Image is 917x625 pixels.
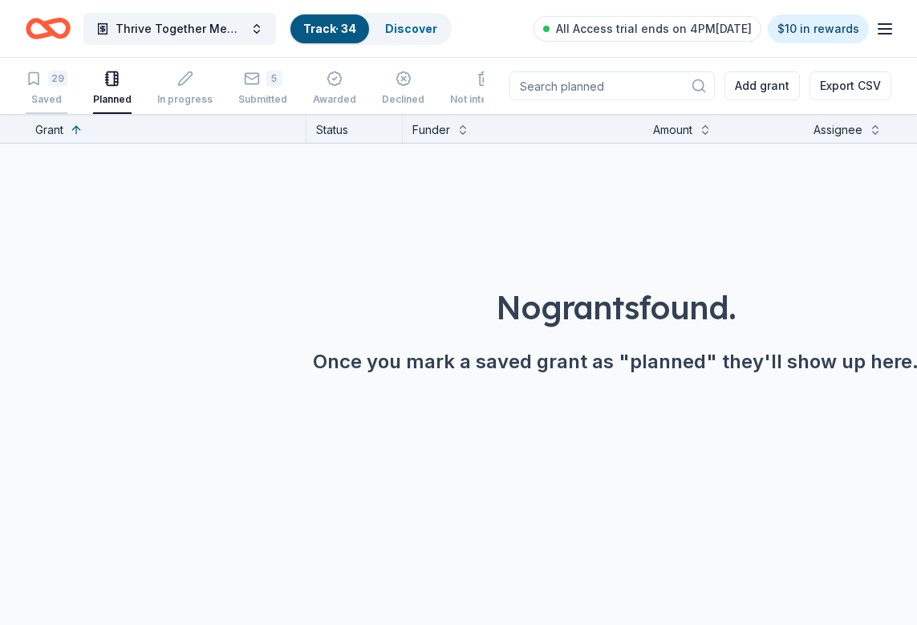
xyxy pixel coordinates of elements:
a: Home [26,10,71,47]
div: 5 [266,71,282,87]
button: Export CSV [809,71,891,100]
div: Saved [26,93,67,106]
div: Awarded [313,93,356,106]
div: In progress [157,93,213,106]
div: Status [306,114,403,143]
div: Grant [35,120,63,140]
button: Thrive Together Mental Health and Well-Being Program [83,13,276,45]
a: All Access trial ends on 4PM[DATE] [534,16,761,42]
a: Track· 34 [303,22,356,35]
span: Thrive Together Mental Health and Well-Being Program [116,19,244,39]
div: Declined [382,93,424,106]
div: 29 [48,71,67,87]
div: Planned [93,93,132,106]
button: In progress [157,64,213,114]
div: Assignee [814,120,862,140]
a: Discover [385,22,437,35]
button: 5Submitted [238,64,287,114]
button: Add grant [724,71,800,100]
a: $10 in rewards [768,14,869,43]
div: Not interested [450,93,519,106]
div: Amount [653,120,692,140]
input: Search planned [509,71,715,100]
button: Declined [382,64,424,114]
button: 29Saved [26,64,67,114]
span: All Access trial ends on 4PM[DATE] [556,19,752,39]
div: Submitted [238,93,287,106]
button: Awarded [313,64,356,114]
div: Funder [412,120,450,140]
button: Track· 34Discover [289,13,452,45]
button: Not interested [450,64,519,114]
button: Planned [93,64,132,114]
